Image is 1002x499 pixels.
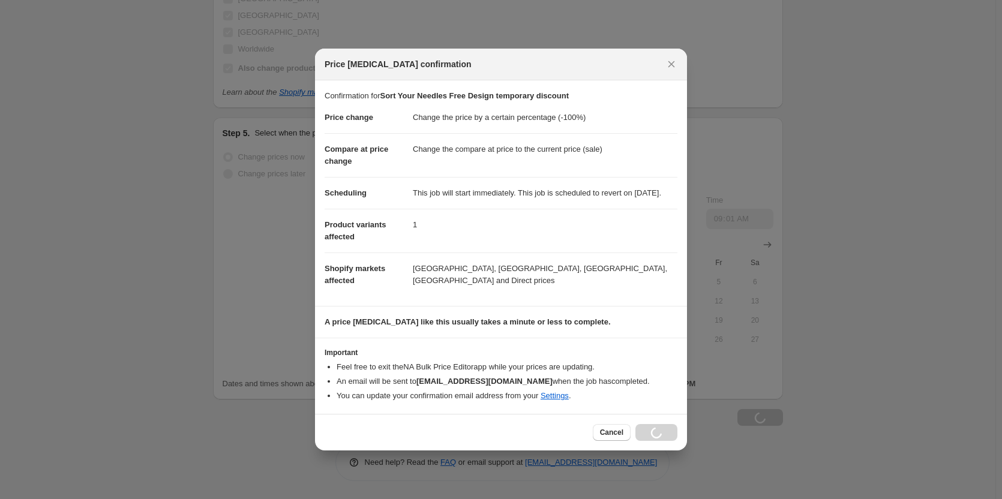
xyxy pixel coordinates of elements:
[325,264,385,285] span: Shopify markets affected
[413,252,677,296] dd: [GEOGRAPHIC_DATA], [GEOGRAPHIC_DATA], [GEOGRAPHIC_DATA], [GEOGRAPHIC_DATA] and Direct prices
[325,90,677,102] p: Confirmation for
[325,317,611,326] b: A price [MEDICAL_DATA] like this usually takes a minute or less to complete.
[325,188,367,197] span: Scheduling
[325,145,388,166] span: Compare at price change
[663,56,680,73] button: Close
[337,390,677,402] li: You can update your confirmation email address from your .
[413,133,677,165] dd: Change the compare at price to the current price (sale)
[325,348,677,357] h3: Important
[380,91,569,100] b: Sort Your Needles Free Design temporary discount
[325,58,472,70] span: Price [MEDICAL_DATA] confirmation
[593,424,631,441] button: Cancel
[413,209,677,241] dd: 1
[600,428,623,437] span: Cancel
[413,102,677,133] dd: Change the price by a certain percentage (-100%)
[337,361,677,373] li: Feel free to exit the NA Bulk Price Editor app while your prices are updating.
[413,177,677,209] dd: This job will start immediately. This job is scheduled to revert on [DATE].
[325,220,386,241] span: Product variants affected
[337,375,677,387] li: An email will be sent to when the job has completed .
[416,377,553,386] b: [EMAIL_ADDRESS][DOMAIN_NAME]
[541,391,569,400] a: Settings
[325,113,373,122] span: Price change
